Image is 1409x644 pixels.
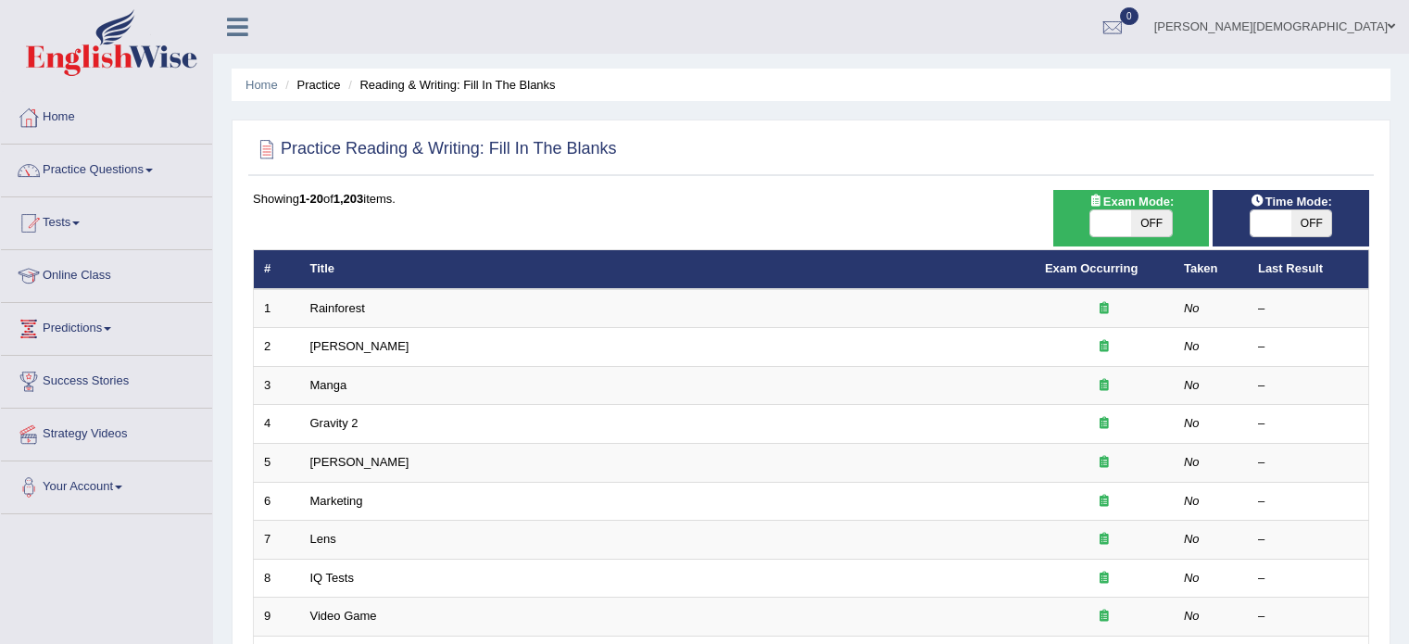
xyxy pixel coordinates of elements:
[254,289,300,328] td: 1
[310,378,347,392] a: Manga
[254,250,300,289] th: #
[1053,190,1210,246] div: Show exams occurring in exams
[1184,609,1200,623] em: No
[1258,454,1358,472] div: –
[254,444,300,483] td: 5
[253,190,1369,208] div: Showing of items.
[1045,261,1138,275] a: Exam Occurring
[1045,454,1164,472] div: Exam occurring question
[253,135,617,163] h2: Practice Reading & Writing: Fill In The Blanks
[1184,455,1200,469] em: No
[1258,338,1358,356] div: –
[1,197,212,244] a: Tests
[245,78,278,92] a: Home
[1184,378,1200,392] em: No
[1174,250,1248,289] th: Taken
[1081,192,1181,211] span: Exam Mode:
[1258,531,1358,549] div: –
[1045,338,1164,356] div: Exam occurring question
[1131,210,1172,236] span: OFF
[1258,493,1358,511] div: –
[299,192,323,206] b: 1-20
[1243,192,1340,211] span: Time Mode:
[1,145,212,191] a: Practice Questions
[254,482,300,521] td: 6
[254,366,300,405] td: 3
[333,192,364,206] b: 1,203
[1184,532,1200,546] em: No
[344,76,555,94] li: Reading & Writing: Fill In The Blanks
[1291,210,1332,236] span: OFF
[1258,377,1358,395] div: –
[310,609,377,623] a: Video Game
[1248,250,1369,289] th: Last Result
[310,494,363,508] a: Marketing
[310,571,354,585] a: IQ Tests
[1120,7,1139,25] span: 0
[310,416,359,430] a: Gravity 2
[1045,608,1164,625] div: Exam occurring question
[1,92,212,138] a: Home
[310,455,409,469] a: [PERSON_NAME]
[1,409,212,455] a: Strategy Videos
[254,328,300,367] td: 2
[281,76,340,94] li: Practice
[254,559,300,598] td: 8
[1184,339,1200,353] em: No
[1,461,212,508] a: Your Account
[254,521,300,560] td: 7
[1045,570,1164,587] div: Exam occurring question
[1258,300,1358,318] div: –
[310,532,336,546] a: Lens
[1184,571,1200,585] em: No
[1045,415,1164,433] div: Exam occurring question
[1045,300,1164,318] div: Exam occurring question
[1258,415,1358,433] div: –
[300,250,1035,289] th: Title
[1045,531,1164,549] div: Exam occurring question
[1184,301,1200,315] em: No
[1258,570,1358,587] div: –
[1258,608,1358,625] div: –
[1,356,212,402] a: Success Stories
[310,339,409,353] a: [PERSON_NAME]
[1045,493,1164,511] div: Exam occurring question
[1184,494,1200,508] em: No
[254,405,300,444] td: 4
[1,250,212,297] a: Online Class
[1,303,212,349] a: Predictions
[254,598,300,637] td: 9
[1184,416,1200,430] em: No
[1045,377,1164,395] div: Exam occurring question
[310,301,365,315] a: Rainforest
